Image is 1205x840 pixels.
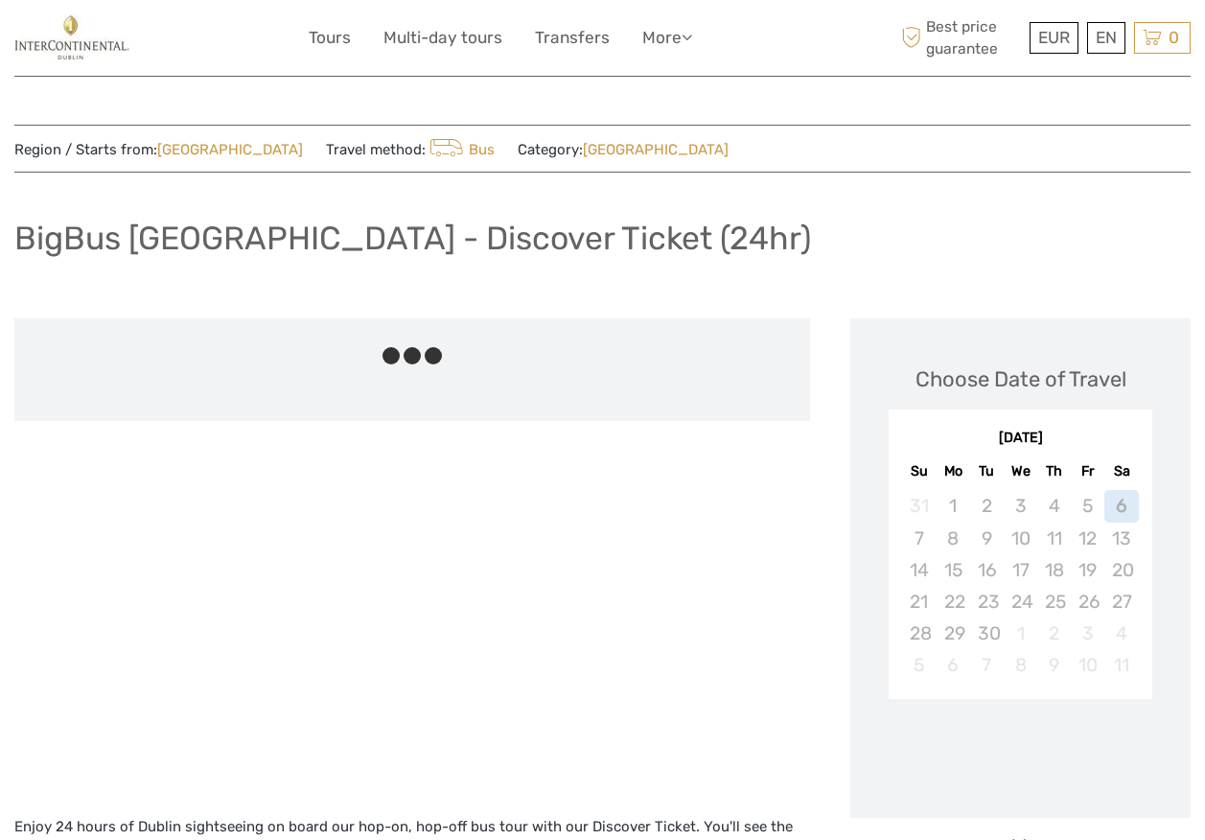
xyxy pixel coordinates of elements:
[902,618,936,649] div: Not available Sunday, September 28th, 2025
[1104,649,1138,681] div: Not available Saturday, October 11th, 2025
[902,523,936,554] div: Not available Sunday, September 7th, 2025
[383,24,502,52] a: Multi-day tours
[902,649,936,681] div: Not available Sunday, October 5th, 2025
[937,586,970,618] div: Not available Monday, September 22nd, 2025
[1014,749,1027,761] div: Loading...
[1104,523,1138,554] div: Not available Saturday, September 13th, 2025
[1004,458,1037,484] div: We
[1104,458,1138,484] div: Sa
[970,458,1004,484] div: Tu
[970,554,1004,586] div: Not available Tuesday, September 16th, 2025
[1104,586,1138,618] div: Not available Saturday, September 27th, 2025
[902,586,936,618] div: Not available Sunday, September 21st, 2025
[937,618,970,649] div: Not available Monday, September 29th, 2025
[889,429,1152,449] div: [DATE]
[970,523,1004,554] div: Not available Tuesday, September 9th, 2025
[1104,618,1138,649] div: Not available Saturday, October 4th, 2025
[157,141,303,158] a: [GEOGRAPHIC_DATA]
[902,458,936,484] div: Su
[309,24,351,52] a: Tours
[326,135,495,162] span: Travel method:
[937,490,970,522] div: Not available Monday, September 1st, 2025
[937,458,970,484] div: Mo
[937,649,970,681] div: Not available Monday, October 6th, 2025
[583,141,729,158] a: [GEOGRAPHIC_DATA]
[426,141,495,158] a: Bus
[1037,649,1071,681] div: Not available Thursday, October 9th, 2025
[1037,458,1071,484] div: Th
[1004,490,1037,522] div: Not available Wednesday, September 3rd, 2025
[970,649,1004,681] div: Not available Tuesday, October 7th, 2025
[1037,586,1071,618] div: Not available Thursday, September 25th, 2025
[1038,28,1070,47] span: EUR
[902,554,936,586] div: Not available Sunday, September 14th, 2025
[894,490,1146,681] div: month 2025-09
[970,490,1004,522] div: Not available Tuesday, September 2nd, 2025
[970,586,1004,618] div: Not available Tuesday, September 23rd, 2025
[518,140,729,160] span: Category:
[14,14,129,61] img: 1907-fcc56c82-fa32-4a21-8048-60c082612ef5_logo_small.jpg
[1037,554,1071,586] div: Not available Thursday, September 18th, 2025
[896,16,1025,58] span: Best price guarantee
[1071,523,1104,554] div: Not available Friday, September 12th, 2025
[1071,458,1104,484] div: Fr
[14,219,811,258] h1: BigBus [GEOGRAPHIC_DATA] - Discover Ticket (24hr)
[1004,554,1037,586] div: Not available Wednesday, September 17th, 2025
[937,523,970,554] div: Not available Monday, September 8th, 2025
[1037,523,1071,554] div: Not available Thursday, September 11th, 2025
[1071,490,1104,522] div: Not available Friday, September 5th, 2025
[902,490,936,522] div: Not available Sunday, August 31st, 2025
[642,24,692,52] a: More
[1166,28,1182,47] span: 0
[1004,523,1037,554] div: Not available Wednesday, September 10th, 2025
[1071,554,1104,586] div: Not available Friday, September 19th, 2025
[14,140,303,160] span: Region / Starts from:
[1004,618,1037,649] div: Not available Wednesday, October 1st, 2025
[1071,586,1104,618] div: Not available Friday, September 26th, 2025
[937,554,970,586] div: Not available Monday, September 15th, 2025
[1071,649,1104,681] div: Not available Friday, October 10th, 2025
[535,24,610,52] a: Transfers
[1004,649,1037,681] div: Not available Wednesday, October 8th, 2025
[1104,554,1138,586] div: Not available Saturday, September 20th, 2025
[1087,22,1125,54] div: EN
[970,618,1004,649] div: Not available Tuesday, September 30th, 2025
[915,364,1126,394] div: Choose Date of Travel
[1037,490,1071,522] div: Not available Thursday, September 4th, 2025
[1071,618,1104,649] div: Not available Friday, October 3rd, 2025
[1104,490,1138,522] div: Not available Saturday, September 6th, 2025
[1037,618,1071,649] div: Not available Thursday, October 2nd, 2025
[1004,586,1037,618] div: Not available Wednesday, September 24th, 2025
